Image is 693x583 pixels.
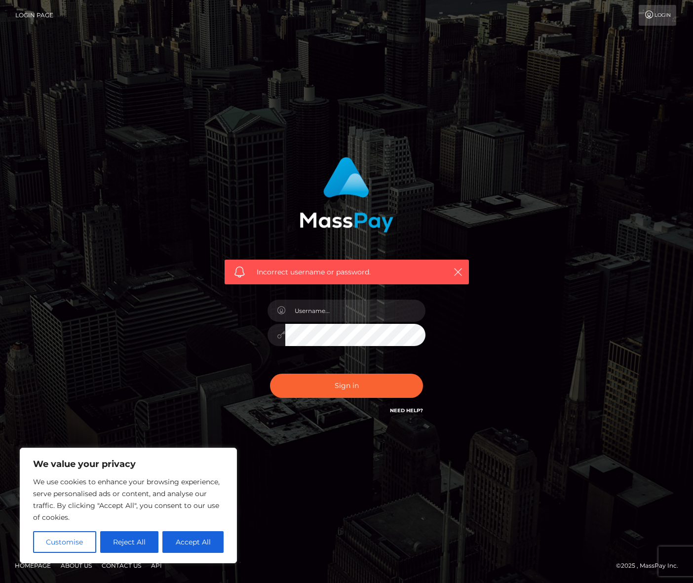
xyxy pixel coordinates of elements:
[162,531,224,553] button: Accept All
[15,5,53,26] a: Login Page
[639,5,676,26] a: Login
[300,157,393,233] img: MassPay Login
[257,267,437,277] span: Incorrect username or password.
[390,407,423,414] a: Need Help?
[20,448,237,563] div: We value your privacy
[616,560,686,571] div: © 2025 , MassPay Inc.
[33,531,96,553] button: Customise
[57,558,96,573] a: About Us
[98,558,145,573] a: Contact Us
[33,476,224,523] p: We use cookies to enhance your browsing experience, serve personalised ads or content, and analys...
[270,374,423,398] button: Sign in
[285,300,425,322] input: Username...
[33,458,224,470] p: We value your privacy
[100,531,159,553] button: Reject All
[147,558,166,573] a: API
[11,558,55,573] a: Homepage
